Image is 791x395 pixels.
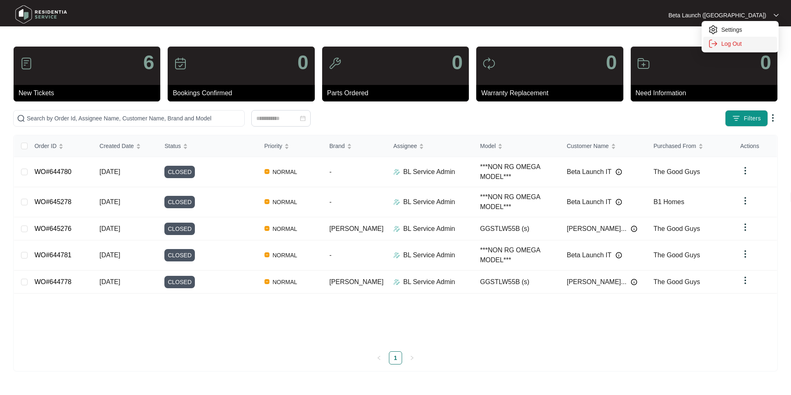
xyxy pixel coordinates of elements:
li: 1 [389,351,402,364]
span: [DATE] [100,198,120,205]
li: Next Page [405,351,419,364]
span: Status [164,141,181,150]
span: Purchased From [653,141,696,150]
p: 0 [606,53,617,73]
img: Info icon [615,169,622,175]
p: New Tickets [19,88,160,98]
p: Log Out [721,40,772,48]
a: WO#644781 [35,252,72,259]
p: BL Service Admin [403,224,455,234]
p: Parts Ordered [327,88,469,98]
span: The Good Guys [653,278,700,285]
p: BL Service Admin [403,277,455,287]
span: [DATE] [100,252,120,259]
img: dropdown arrow [774,13,779,17]
span: [DATE] [100,168,120,175]
span: Assignee [393,141,417,150]
p: BL Service Admin [403,197,455,207]
span: Priority [264,141,283,150]
img: dropdown arrow [740,196,750,206]
span: B1 Homes [653,198,684,205]
p: 0 [760,53,771,73]
img: dropdown arrow [768,113,778,123]
img: icon [482,57,496,70]
img: icon [328,57,342,70]
img: Assigner Icon [393,199,400,205]
a: WO#644778 [35,278,72,285]
th: Priority [258,135,323,157]
img: Info icon [631,279,637,285]
p: BL Service Admin [403,250,455,260]
p: BL Service Admin [403,167,455,177]
p: Warranty Replacement [481,88,623,98]
img: search-icon [17,114,25,122]
p: Bookings Confirmed [173,88,314,98]
span: Model [480,141,496,150]
span: Created Date [100,141,134,150]
span: Brand [329,141,344,150]
li: Previous Page [372,351,386,364]
img: dropdown arrow [740,166,750,176]
img: Assigner Icon [393,169,400,175]
a: 1 [389,352,402,364]
span: NORMAL [269,197,301,207]
p: 0 [452,53,463,73]
p: Beta Launch ([GEOGRAPHIC_DATA]) [668,11,766,19]
th: Assignee [387,135,474,157]
img: icon [637,57,650,70]
span: NORMAL [269,167,301,177]
img: settings icon [708,25,718,35]
span: CLOSED [164,196,195,208]
span: NORMAL [269,250,301,260]
img: Assigner Icon [393,226,400,232]
img: Info icon [615,199,622,205]
th: Purchased From [647,135,734,157]
p: 6 [143,53,154,73]
span: NORMAL [269,224,301,234]
span: Beta Launch IT [567,167,612,177]
th: Actions [734,135,777,157]
span: left [377,355,381,360]
span: right [410,355,414,360]
img: dropdown arrow [740,222,750,232]
span: CLOSED [164,249,195,261]
span: [PERSON_NAME]... [567,224,627,234]
span: [PERSON_NAME]... [567,277,627,287]
img: residentia service logo [12,2,70,27]
th: Order ID [28,135,93,157]
img: Vercel Logo [264,279,269,284]
a: WO#644780 [35,168,72,175]
td: GGSTLW55B (s) [473,217,560,240]
span: Filters [744,114,761,123]
img: Vercel Logo [264,226,269,231]
img: icon [174,57,187,70]
td: GGSTLW55B (s) [473,270,560,294]
th: Model [473,135,560,157]
img: dropdown arrow [740,249,750,259]
img: Vercel Logo [264,199,269,204]
span: The Good Guys [653,168,700,175]
span: [PERSON_NAME] [329,225,384,232]
img: settings icon [708,39,718,49]
span: [DATE] [100,278,120,285]
span: - [329,168,331,175]
img: dropdown arrow [740,275,750,285]
img: Info icon [615,252,622,259]
button: left [372,351,386,364]
span: [DATE] [100,225,120,232]
p: 0 [297,53,309,73]
th: Status [158,135,257,157]
img: Info icon [631,226,637,232]
button: filter iconFilters [725,110,768,127]
span: NORMAL [269,277,301,287]
img: Vercel Logo [264,252,269,257]
span: [PERSON_NAME] [329,278,384,285]
img: filter icon [732,114,740,122]
a: WO#645278 [35,198,72,205]
span: - [329,198,331,205]
input: Search by Order Id, Assignee Name, Customer Name, Brand and Model [27,114,241,123]
a: WO#645276 [35,225,72,232]
th: Customer Name [560,135,647,157]
span: - [329,252,331,259]
span: Order ID [35,141,57,150]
